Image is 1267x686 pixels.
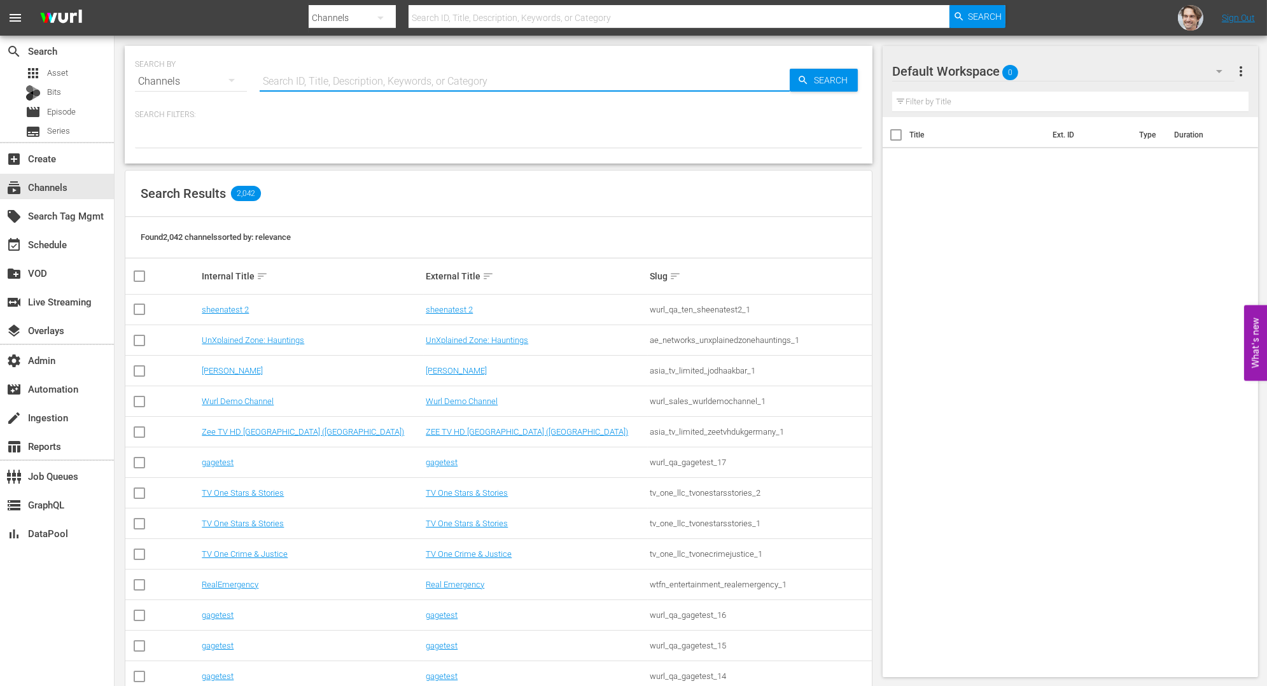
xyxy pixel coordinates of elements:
span: 0 [1002,59,1018,86]
span: Overlays [6,323,22,339]
span: Asset [25,66,41,81]
a: gagetest [202,458,234,467]
span: Search Results [141,186,226,201]
th: Title [909,117,1045,153]
span: Bits [47,86,61,99]
a: Zee TV HD [GEOGRAPHIC_DATA] ([GEOGRAPHIC_DATA]) [202,427,404,437]
div: Channels [135,64,247,99]
a: Real Emergency [426,580,484,589]
button: Search [790,69,858,92]
span: Channels [6,180,22,195]
span: Series [47,125,70,137]
div: Internal Title [202,269,422,284]
a: gagetest [426,458,458,467]
a: UnXplained Zone: Hauntings [202,335,304,345]
a: TV One Crime & Justice [202,549,288,559]
p: Search Filters: [135,109,862,120]
a: RealEmergency [202,580,258,589]
span: Admin [6,353,22,368]
a: gagetest [426,641,458,650]
span: Found 2,042 channels sorted by: relevance [141,232,291,242]
span: more_vert [1233,64,1249,79]
div: wurl_qa_gagetest_17 [650,458,870,467]
a: Wurl Demo Channel [426,396,498,406]
button: Open Feedback Widget [1244,305,1267,381]
span: Schedule [6,237,22,253]
a: [PERSON_NAME] [202,366,263,375]
a: Sign Out [1222,13,1255,23]
button: Search [949,5,1005,28]
span: Live Streaming [6,295,22,310]
span: sort [482,270,494,282]
a: sheenatest 2 [426,305,473,314]
div: tv_one_llc_tvonestarsstories_2 [650,488,870,498]
div: wurl_qa_ten_sheenatest2_1 [650,305,870,314]
a: TV One Stars & Stories [426,519,508,528]
div: wurl_qa_gagetest_15 [650,641,870,650]
span: Search [969,5,1002,28]
div: External Title [426,269,646,284]
span: Job Queues [6,469,22,484]
a: gagetest [426,610,458,620]
a: [PERSON_NAME] [426,366,487,375]
a: TV One Stars & Stories [202,519,284,528]
span: VOD [6,266,22,281]
span: Episode [47,106,76,118]
span: Search [6,44,22,59]
span: 2,042 [231,186,261,201]
a: TV One Stars & Stories [202,488,284,498]
div: wurl_qa_gagetest_14 [650,671,870,681]
div: tv_one_llc_tvonestarsstories_1 [650,519,870,528]
span: Asset [47,67,68,80]
div: asia_tv_limited_zeetvhdukgermany_1 [650,427,870,437]
div: Slug [650,269,870,284]
div: wtfn_entertainment_realemergency_1 [650,580,870,589]
span: GraphQL [6,498,22,513]
a: TV One Stars & Stories [426,488,508,498]
th: Ext. ID [1045,117,1131,153]
div: Default Workspace [892,53,1235,89]
span: Reports [6,439,22,454]
div: asia_tv_limited_jodhaakbar_1 [650,366,870,375]
span: DataPool [6,526,22,542]
div: Bits [25,85,41,101]
button: more_vert [1233,56,1249,87]
span: Series [25,124,41,139]
a: ZEE TV HD [GEOGRAPHIC_DATA] ([GEOGRAPHIC_DATA]) [426,427,628,437]
span: Automation [6,382,22,397]
a: TV One Crime & Justice [426,549,512,559]
th: Type [1131,117,1166,153]
div: tv_one_llc_tvonecrimejustice_1 [650,549,870,559]
a: gagetest [202,610,234,620]
a: Wurl Demo Channel [202,396,274,406]
a: gagetest [426,671,458,681]
a: UnXplained Zone: Hauntings [426,335,528,345]
span: sort [256,270,268,282]
span: sort [669,270,681,282]
span: Search [809,69,858,92]
div: wurl_sales_wurldemochannel_1 [650,396,870,406]
a: gagetest [202,671,234,681]
span: Search Tag Mgmt [6,209,22,224]
th: Duration [1166,117,1243,153]
a: gagetest [202,641,234,650]
img: photo.jpg [1178,5,1203,31]
a: sheenatest 2 [202,305,249,314]
div: ae_networks_unxplainedzonehauntings_1 [650,335,870,345]
div: wurl_qa_gagetest_16 [650,610,870,620]
span: Episode [25,104,41,120]
span: Ingestion [6,410,22,426]
span: menu [8,10,23,25]
img: ans4CAIJ8jUAAAAAAAAAAAAAAAAAAAAAAAAgQb4GAAAAAAAAAAAAAAAAAAAAAAAAJMjXAAAAAAAAAAAAAAAAAAAAAAAAgAT5G... [31,3,92,33]
span: Create [6,151,22,167]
